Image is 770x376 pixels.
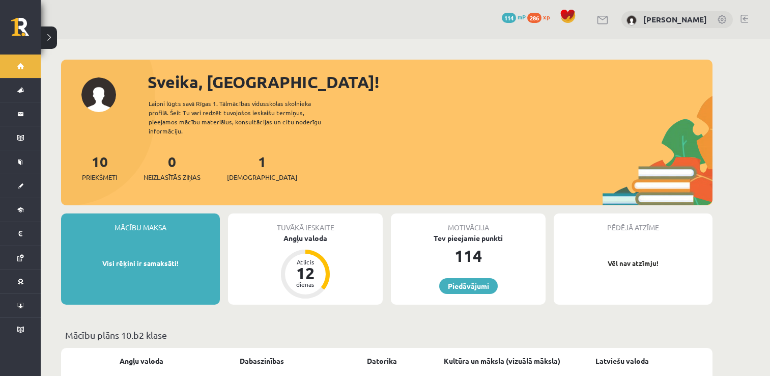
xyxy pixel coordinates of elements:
span: Neizlasītās ziņas [144,172,201,182]
div: dienas [290,281,321,287]
a: [PERSON_NAME] [643,14,707,24]
a: Latviešu valoda [595,356,649,366]
div: Atlicis [290,259,321,265]
span: 286 [527,13,541,23]
a: Angļu valoda [120,356,163,366]
a: 0Neizlasītās ziņas [144,152,201,182]
img: Melānija Nemane [626,15,637,25]
p: Visi rēķini ir samaksāti! [66,258,215,268]
span: 114 [502,13,516,23]
span: mP [518,13,526,21]
a: 1[DEMOGRAPHIC_DATA] [227,152,297,182]
p: Vēl nav atzīmju! [559,258,707,268]
span: [DEMOGRAPHIC_DATA] [227,172,297,182]
div: 12 [290,265,321,281]
span: Priekšmeti [82,172,117,182]
a: 286 xp [527,13,555,21]
div: Sveika, [GEOGRAPHIC_DATA]! [148,70,712,94]
a: Angļu valoda Atlicis 12 dienas [228,233,383,300]
a: 114 mP [502,13,526,21]
div: Mācību maksa [61,213,220,233]
div: Angļu valoda [228,233,383,244]
div: Laipni lūgts savā Rīgas 1. Tālmācības vidusskolas skolnieka profilā. Šeit Tu vari redzēt tuvojošo... [149,99,339,136]
div: Pēdējā atzīme [554,213,712,233]
a: Piedāvājumi [439,278,498,294]
a: Datorika [367,356,397,366]
p: Mācību plāns 10.b2 klase [65,328,708,342]
div: Tev pieejamie punkti [391,233,546,244]
div: Tuvākā ieskaite [228,213,383,233]
a: Dabaszinības [240,356,284,366]
a: 10Priekšmeti [82,152,117,182]
div: 114 [391,244,546,268]
span: xp [543,13,550,21]
div: Motivācija [391,213,546,233]
a: Rīgas 1. Tālmācības vidusskola [11,18,41,43]
a: Kultūra un māksla (vizuālā māksla) [444,356,560,366]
